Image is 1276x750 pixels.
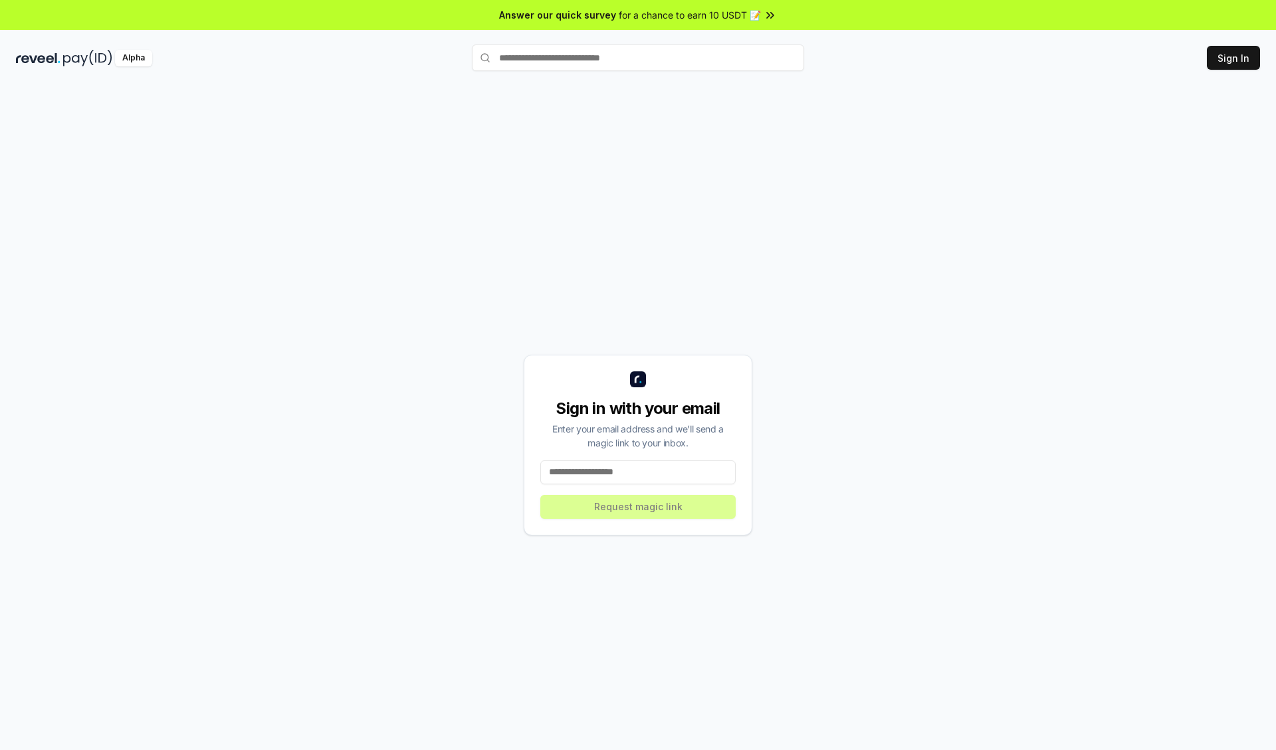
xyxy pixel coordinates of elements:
span: for a chance to earn 10 USDT 📝 [619,8,761,22]
div: Sign in with your email [540,398,736,419]
img: reveel_dark [16,50,60,66]
div: Enter your email address and we’ll send a magic link to your inbox. [540,422,736,450]
img: pay_id [63,50,112,66]
div: Alpha [115,50,152,66]
span: Answer our quick survey [499,8,616,22]
img: logo_small [630,371,646,387]
button: Sign In [1207,46,1260,70]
